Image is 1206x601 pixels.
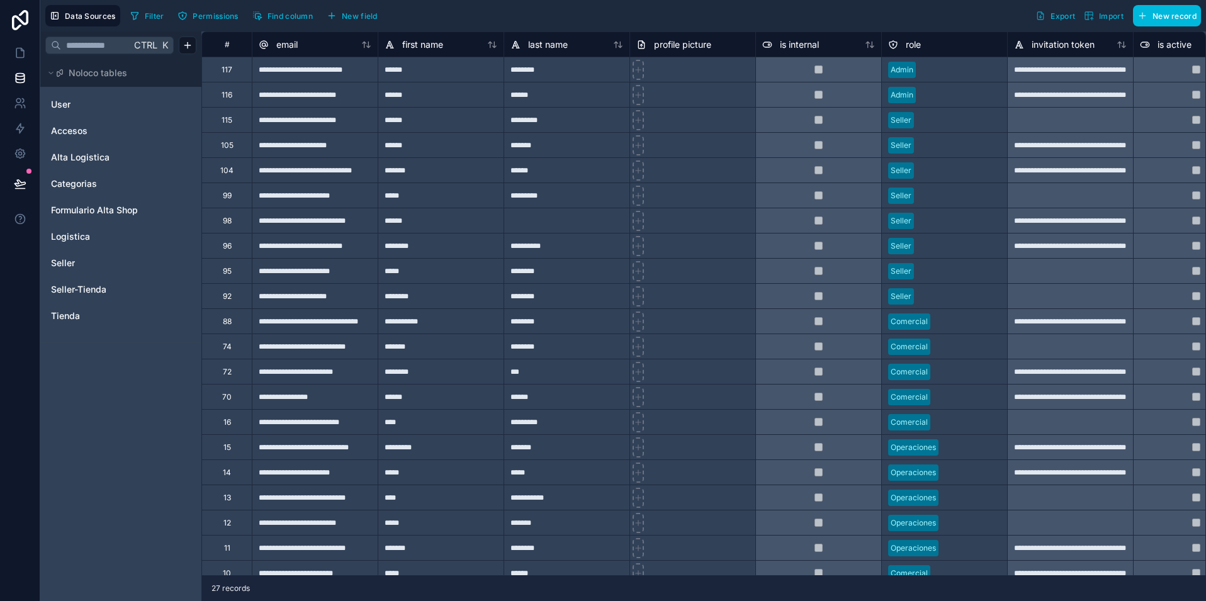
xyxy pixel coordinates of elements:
[45,64,189,82] button: Noloco tables
[528,38,568,51] span: last name
[51,230,153,243] a: Logistica
[51,257,153,269] a: Seller
[223,241,232,251] div: 96
[906,38,921,51] span: role
[891,417,928,428] div: Comercial
[51,204,153,216] a: Formulario Alta Shop
[342,11,378,21] span: New field
[891,190,911,201] div: Seller
[45,253,196,273] div: Seller
[51,177,97,190] span: Categorias
[45,121,196,141] div: Accesos
[69,67,127,79] span: Noloco tables
[248,6,317,25] button: Find column
[891,316,928,327] div: Comercial
[45,200,196,220] div: Formulario Alta Shop
[223,216,232,226] div: 98
[223,568,231,578] div: 10
[654,38,711,51] span: profile picture
[891,391,928,403] div: Comercial
[891,291,911,302] div: Seller
[45,174,196,194] div: Categorias
[51,125,153,137] a: Accesos
[891,115,911,126] div: Seller
[1032,38,1095,51] span: invitation token
[145,11,164,21] span: Filter
[51,230,90,243] span: Logistica
[402,38,443,51] span: first name
[51,283,106,296] span: Seller-Tienda
[51,125,87,137] span: Accesos
[1158,38,1192,51] span: is active
[45,147,196,167] div: Alta Logistica
[51,283,153,296] a: Seller-Tienda
[161,41,169,50] span: K
[65,11,116,21] span: Data Sources
[223,417,231,427] div: 16
[891,517,936,529] div: Operaciones
[51,204,138,216] span: Formulario Alta Shop
[1031,5,1079,26] button: Export
[45,94,196,115] div: User
[891,341,928,352] div: Comercial
[51,310,153,322] a: Tienda
[1152,11,1197,21] span: New record
[211,583,250,593] span: 27 records
[222,65,232,75] div: 117
[891,140,911,151] div: Seller
[223,493,231,503] div: 13
[51,310,80,322] span: Tienda
[45,227,196,247] div: Logistica
[891,568,928,579] div: Comercial
[223,191,232,201] div: 99
[51,257,75,269] span: Seller
[891,492,936,503] div: Operaciones
[221,140,234,150] div: 105
[133,37,159,53] span: Ctrl
[223,266,232,276] div: 95
[891,467,936,478] div: Operaciones
[891,64,913,76] div: Admin
[223,317,232,327] div: 88
[45,306,196,326] div: Tienda
[322,6,382,25] button: New field
[224,543,230,553] div: 11
[125,6,169,25] button: Filter
[222,90,232,100] div: 116
[51,98,153,111] a: User
[276,38,298,51] span: email
[223,518,231,528] div: 12
[223,342,232,352] div: 74
[891,542,936,554] div: Operaciones
[211,40,242,49] div: #
[891,366,928,378] div: Comercial
[222,115,232,125] div: 115
[891,240,911,252] div: Seller
[268,11,313,21] span: Find column
[223,442,231,452] div: 15
[51,98,70,111] span: User
[45,5,120,26] button: Data Sources
[222,392,232,402] div: 70
[891,442,936,453] div: Operaciones
[891,89,913,101] div: Admin
[891,165,911,176] div: Seller
[173,6,242,25] button: Permissions
[45,279,196,300] div: Seller-Tienda
[220,166,234,176] div: 104
[51,151,153,164] a: Alta Logistica
[1133,5,1201,26] button: New record
[51,177,153,190] a: Categorias
[193,11,238,21] span: Permissions
[1128,5,1201,26] a: New record
[51,151,110,164] span: Alta Logistica
[891,266,911,277] div: Seller
[223,291,232,301] div: 92
[1079,5,1128,26] button: Import
[891,215,911,227] div: Seller
[223,367,232,377] div: 72
[1099,11,1124,21] span: Import
[173,6,247,25] a: Permissions
[223,468,231,478] div: 14
[1051,11,1075,21] span: Export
